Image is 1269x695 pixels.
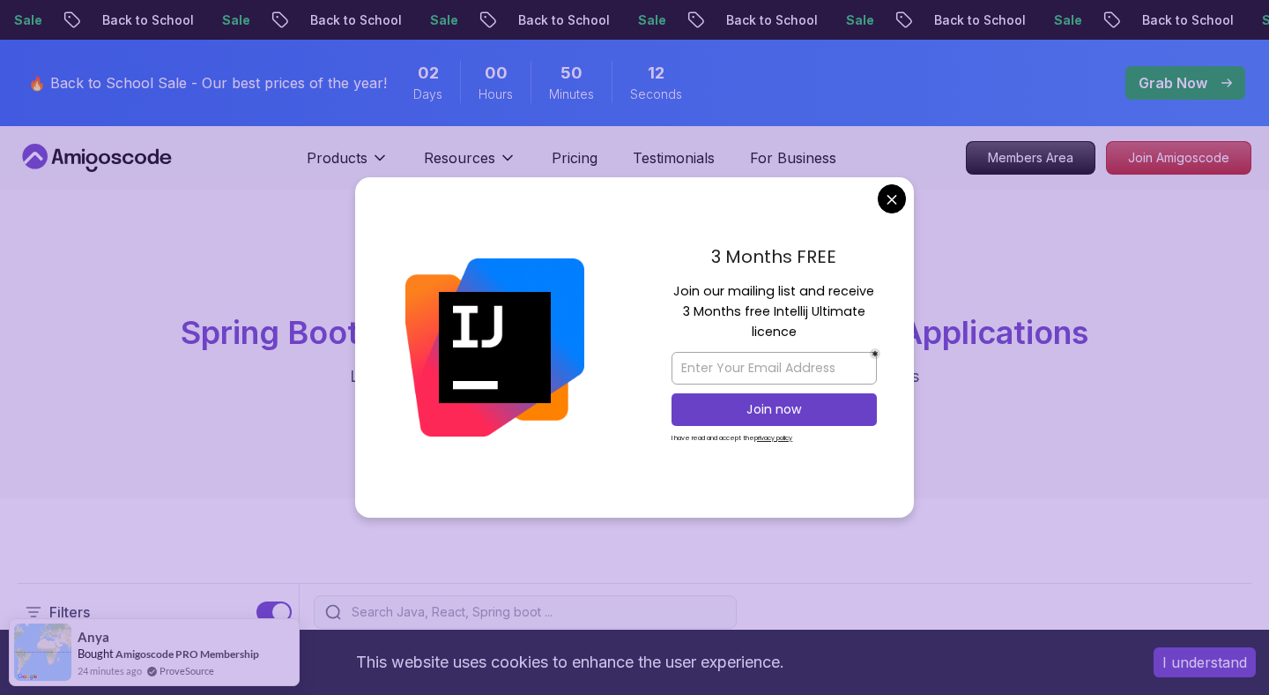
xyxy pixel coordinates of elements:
p: Learn to build production-grade Java applications using Spring Boot. Includes REST APIs, database... [338,364,931,414]
p: Back to School [686,11,805,29]
p: Back to School [62,11,182,29]
p: Sale [182,11,238,29]
input: Search Java, React, Spring boot ... [348,603,725,621]
a: Pricing [552,147,597,168]
div: This website uses cookies to enhance the user experience. [13,643,1127,682]
p: Members Area [967,142,1095,174]
p: Back to School [270,11,390,29]
p: Filters [49,602,90,623]
span: 12 Seconds [648,61,664,86]
p: Join Amigoscode [1107,142,1250,174]
span: 0 Hours [485,61,508,86]
span: Minutes [549,86,594,103]
p: Grab Now [1139,72,1207,93]
button: Accept cookies [1154,647,1256,677]
p: Back to School [1102,11,1221,29]
a: Members Area [966,141,1095,175]
p: Back to School [478,11,597,29]
p: Resources [424,147,495,168]
span: 24 minutes ago [78,663,142,678]
a: Amigoscode PRO Membership [115,647,259,661]
p: Back to School [894,11,1013,29]
span: Hours [479,86,513,103]
a: ProveSource [160,663,214,678]
button: Products [307,147,389,183]
img: provesource social proof notification image [14,624,71,681]
p: Sale [1013,11,1070,29]
span: Bought [78,646,114,661]
span: Anya [78,630,109,645]
p: Sale [390,11,446,29]
p: Sale [597,11,654,29]
button: Resources [424,147,516,183]
span: Seconds [630,86,682,103]
p: 🔥 Back to School Sale - Our best prices of the year! [28,72,387,93]
span: 50 Minutes [560,61,583,86]
span: Spring Boot Courses for Building Scalable Java Applications [181,313,1088,352]
a: Testimonials [633,147,715,168]
p: Products [307,147,367,168]
span: Days [413,86,442,103]
a: For Business [750,147,836,168]
span: 2 Days [418,61,439,86]
a: Join Amigoscode [1106,141,1251,175]
p: Sale [805,11,862,29]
